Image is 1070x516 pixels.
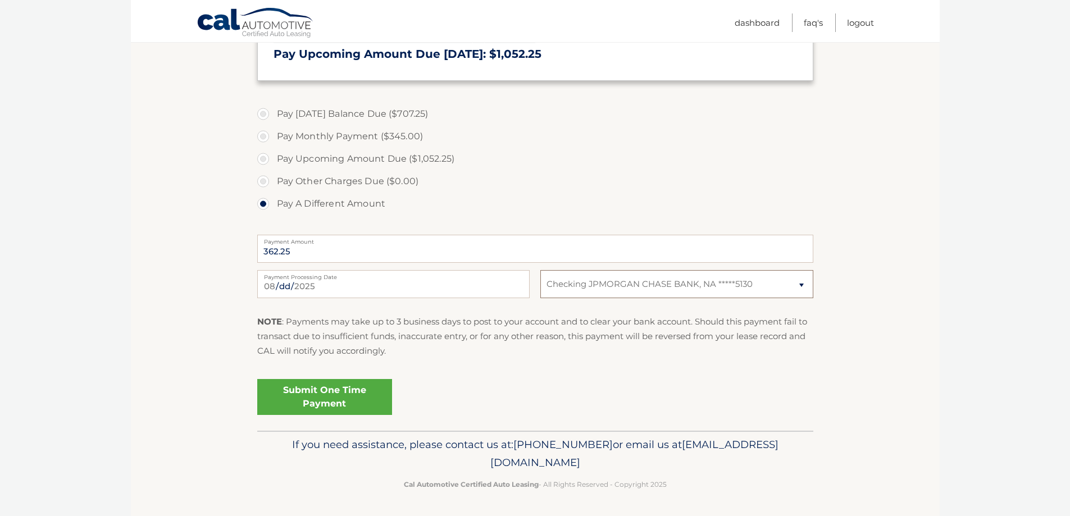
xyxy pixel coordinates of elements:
[257,103,813,125] label: Pay [DATE] Balance Due ($707.25)
[847,13,874,32] a: Logout
[735,13,780,32] a: Dashboard
[257,270,530,298] input: Payment Date
[513,438,613,451] span: [PHONE_NUMBER]
[257,314,813,359] p: : Payments may take up to 3 business days to post to your account and to clear your bank account....
[197,7,315,40] a: Cal Automotive
[257,379,392,415] a: Submit One Time Payment
[490,438,778,469] span: [EMAIL_ADDRESS][DOMAIN_NAME]
[257,316,282,327] strong: NOTE
[265,436,806,472] p: If you need assistance, please contact us at: or email us at
[257,235,813,263] input: Payment Amount
[274,47,797,61] h3: Pay Upcoming Amount Due [DATE]: $1,052.25
[257,125,813,148] label: Pay Monthly Payment ($345.00)
[257,170,813,193] label: Pay Other Charges Due ($0.00)
[257,193,813,215] label: Pay A Different Amount
[404,480,539,488] strong: Cal Automotive Certified Auto Leasing
[804,13,823,32] a: FAQ's
[257,148,813,170] label: Pay Upcoming Amount Due ($1,052.25)
[257,235,813,244] label: Payment Amount
[265,478,806,490] p: - All Rights Reserved - Copyright 2025
[257,270,530,279] label: Payment Processing Date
